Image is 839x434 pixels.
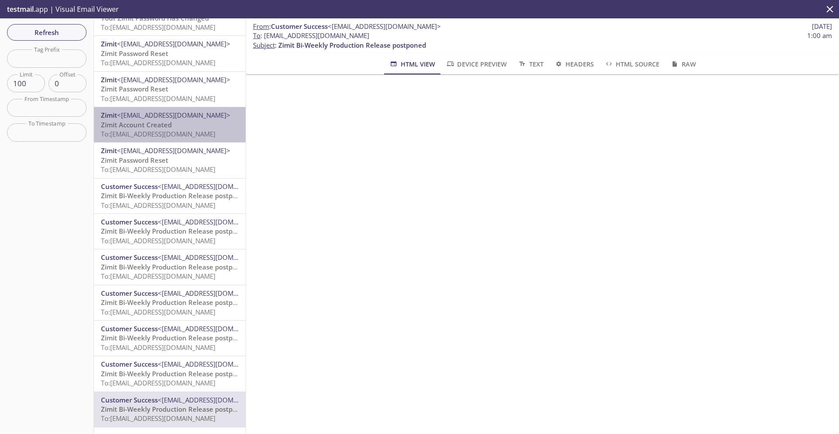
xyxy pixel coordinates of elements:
[253,31,832,50] p: :
[101,262,249,271] span: Zimit Bi-Weekly Production Release postponed
[101,360,158,368] span: Customer Success
[389,59,435,70] span: HTML View
[253,31,260,40] span: To
[253,22,269,31] span: From
[446,59,507,70] span: Device Preview
[101,236,215,245] span: To: [EMAIL_ADDRESS][DOMAIN_NAME]
[94,143,246,178] div: Zimit<[EMAIL_ADDRESS][DOMAIN_NAME]>Zimit Password ResetTo:[EMAIL_ADDRESS][DOMAIN_NAME]
[101,414,215,423] span: To: [EMAIL_ADDRESS][DOMAIN_NAME]
[101,84,168,93] span: Zimit Password Reset
[158,324,271,333] span: <[EMAIL_ADDRESS][DOMAIN_NAME]>
[101,165,215,174] span: To: [EMAIL_ADDRESS][DOMAIN_NAME]
[101,395,158,404] span: Customer Success
[158,253,271,262] span: <[EMAIL_ADDRESS][DOMAIN_NAME]>
[101,182,158,191] span: Customer Success
[94,178,246,213] div: Customer Success<[EMAIL_ADDRESS][DOMAIN_NAME]>Zimit Bi-Weekly Production Release postponedTo:[EMA...
[94,285,246,320] div: Customer Success<[EMAIL_ADDRESS][DOMAIN_NAME]>Zimit Bi-Weekly Production Release postponedTo:[EMA...
[94,356,246,391] div: Customer Success<[EMAIL_ADDRESS][DOMAIN_NAME]>Zimit Bi-Weekly Production Release postponedTo:[EMA...
[101,120,172,129] span: Zimit Account Created
[7,24,87,41] button: Refresh
[101,272,215,280] span: To: [EMAIL_ADDRESS][DOMAIN_NAME]
[101,94,215,103] span: To: [EMAIL_ADDRESS][DOMAIN_NAME]
[101,324,158,333] span: Customer Success
[94,72,246,107] div: Zimit<[EMAIL_ADDRESS][DOMAIN_NAME]>Zimit Password ResetTo:[EMAIL_ADDRESS][DOMAIN_NAME]
[158,182,271,191] span: <[EMAIL_ADDRESS][DOMAIN_NAME]>
[94,107,246,142] div: Zimit<[EMAIL_ADDRESS][DOMAIN_NAME]>Zimit Account CreatedTo:[EMAIL_ADDRESS][DOMAIN_NAME]
[101,405,249,413] span: Zimit Bi-Weekly Production Release postponed
[517,59,543,70] span: Text
[554,59,594,70] span: Headers
[101,14,209,22] span: Your Zimit Password Has Changed
[94,321,246,356] div: Customer Success<[EMAIL_ADDRESS][DOMAIN_NAME]>Zimit Bi-Weekly Production Release postponedTo:[EMA...
[101,146,117,155] span: Zimit
[101,49,168,58] span: Zimit Password Reset
[117,39,230,48] span: <[EMAIL_ADDRESS][DOMAIN_NAME]>
[253,31,369,40] span: : [EMAIL_ADDRESS][DOMAIN_NAME]
[101,39,117,48] span: Zimit
[101,191,249,200] span: Zimit Bi-Weekly Production Release postponed
[101,111,117,119] span: Zimit
[101,343,215,352] span: To: [EMAIL_ADDRESS][DOMAIN_NAME]
[158,217,271,226] span: <[EMAIL_ADDRESS][DOMAIN_NAME]>
[101,58,215,67] span: To: [EMAIL_ADDRESS][DOMAIN_NAME]
[812,22,832,31] span: [DATE]
[94,214,246,249] div: Customer Success<[EMAIL_ADDRESS][DOMAIN_NAME]>Zimit Bi-Weekly Production Release postponedTo:[EMA...
[117,111,230,119] span: <[EMAIL_ADDRESS][DOMAIN_NAME]>
[94,36,246,71] div: Zimit<[EMAIL_ADDRESS][DOMAIN_NAME]>Zimit Password ResetTo:[EMAIL_ADDRESS][DOMAIN_NAME]
[101,289,158,297] span: Customer Success
[14,27,80,38] span: Refresh
[101,308,215,316] span: To: [EMAIL_ADDRESS][DOMAIN_NAME]
[158,289,271,297] span: <[EMAIL_ADDRESS][DOMAIN_NAME]>
[101,378,215,387] span: To: [EMAIL_ADDRESS][DOMAIN_NAME]
[158,360,271,368] span: <[EMAIL_ADDRESS][DOMAIN_NAME]>
[101,217,158,226] span: Customer Success
[94,392,246,427] div: Customer Success<[EMAIL_ADDRESS][DOMAIN_NAME]>Zimit Bi-Weekly Production Release postponedTo:[EMA...
[101,156,168,164] span: Zimit Password Reset
[101,201,215,210] span: To: [EMAIL_ADDRESS][DOMAIN_NAME]
[670,59,696,70] span: Raw
[94,249,246,284] div: Customer Success<[EMAIL_ADDRESS][DOMAIN_NAME]>Zimit Bi-Weekly Production Release postponedTo:[EMA...
[7,4,34,14] span: testmail
[101,369,249,378] span: Zimit Bi-Weekly Production Release postponed
[117,146,230,155] span: <[EMAIL_ADDRESS][DOMAIN_NAME]>
[101,253,158,262] span: Customer Success
[604,59,659,70] span: HTML Source
[158,395,271,404] span: <[EMAIL_ADDRESS][DOMAIN_NAME]>
[807,31,832,40] span: 1:00 am
[101,333,249,342] span: Zimit Bi-Weekly Production Release postponed
[101,23,215,31] span: To: [EMAIL_ADDRESS][DOMAIN_NAME]
[117,75,230,84] span: <[EMAIL_ADDRESS][DOMAIN_NAME]>
[271,22,328,31] span: Customer Success
[328,22,441,31] span: <[EMAIL_ADDRESS][DOMAIN_NAME]>
[101,298,249,307] span: Zimit Bi-Weekly Production Release postponed
[101,75,117,84] span: Zimit
[101,129,215,138] span: To: [EMAIL_ADDRESS][DOMAIN_NAME]
[253,41,275,49] span: Subject
[253,22,441,31] span: :
[101,227,249,235] span: Zimit Bi-Weekly Production Release postponed
[278,41,426,49] span: Zimit Bi-Weekly Production Release postponed
[94,0,246,35] div: Zimit<[EMAIL_ADDRESS][DOMAIN_NAME]>Your Zimit Password Has ChangedTo:[EMAIL_ADDRESS][DOMAIN_NAME]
